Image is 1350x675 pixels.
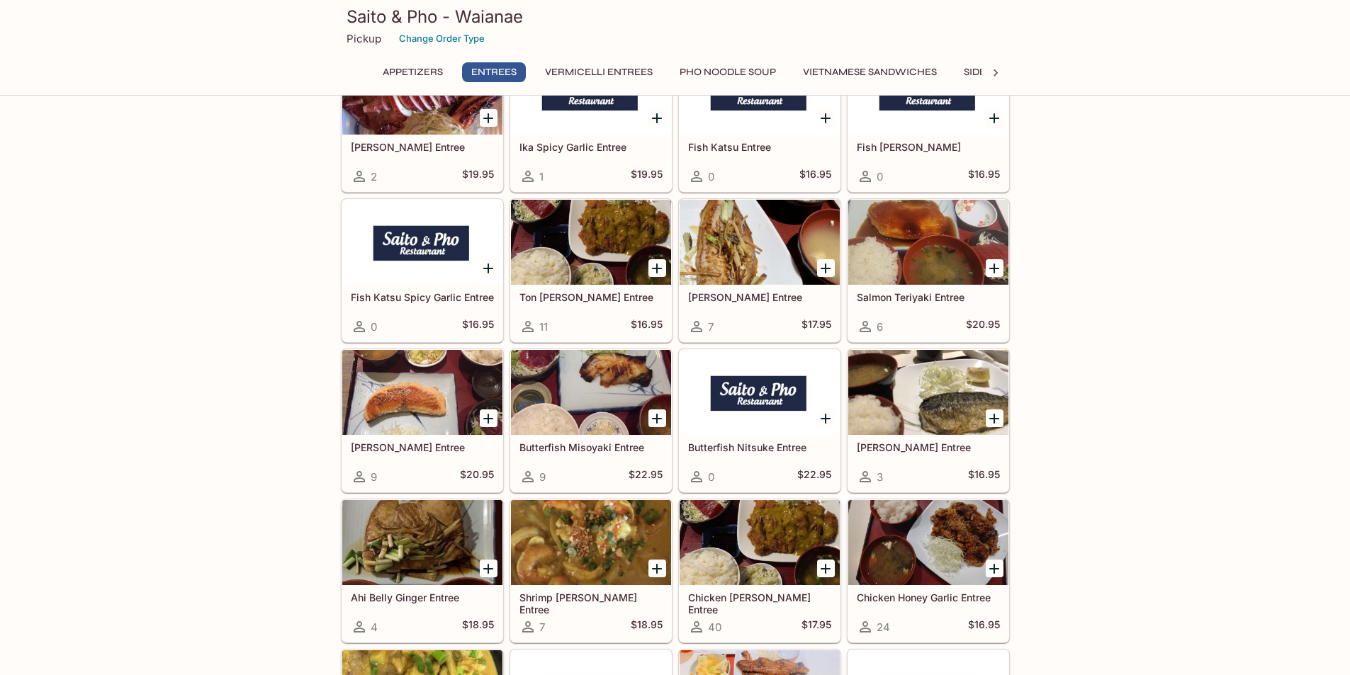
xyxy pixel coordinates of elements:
[848,499,1009,642] a: Chicken Honey Garlic Entree24$16.95
[679,499,840,642] a: Chicken [PERSON_NAME] Entree40$17.95
[519,141,663,153] h5: Ika Spicy Garlic Entree
[966,318,1000,335] h5: $20.95
[342,349,503,492] a: [PERSON_NAME] Entree9$20.95
[537,62,660,82] button: Vermicelli Entrees
[801,318,831,335] h5: $17.95
[510,349,672,492] a: Butterfish Misoyaki Entree9$22.95
[848,350,1008,435] div: Saba Shioyaki Entree
[539,470,546,484] span: 9
[351,141,494,153] h5: [PERSON_NAME] Entree
[539,170,544,183] span: 1
[351,441,494,453] h5: [PERSON_NAME] Entree
[480,109,497,127] button: Add Ika Shioyaki Entree
[342,350,502,435] div: Salmon Shioyaki Entree
[857,141,1000,153] h5: Fish [PERSON_NAME]
[848,49,1009,192] a: Fish [PERSON_NAME]0$16.95
[877,170,883,183] span: 0
[801,618,831,635] h5: $17.95
[342,50,502,135] div: Ika Shioyaki Entree
[679,49,840,192] a: Fish Katsu Entree0$16.95
[462,62,526,82] button: Entrees
[648,560,666,577] button: Add Shrimp Curry Entree
[968,168,1000,185] h5: $16.95
[877,470,883,484] span: 3
[371,620,378,634] span: 4
[631,618,663,635] h5: $18.95
[462,318,494,335] h5: $16.95
[672,62,784,82] button: Pho Noodle Soup
[480,259,497,277] button: Add Fish Katsu Spicy Garlic Entree
[480,560,497,577] button: Add Ahi Belly Ginger Entree
[460,468,494,485] h5: $20.95
[680,50,840,135] div: Fish Katsu Entree
[848,50,1008,135] div: Fish Katsu Curry
[510,499,672,642] a: Shrimp [PERSON_NAME] Entree7$18.95
[848,199,1009,342] a: Salmon Teriyaki Entree6$20.95
[797,468,831,485] h5: $22.95
[857,441,1000,453] h5: [PERSON_NAME] Entree
[817,259,835,277] button: Add Basa Ginger Entree
[857,291,1000,303] h5: Salmon Teriyaki Entree
[375,62,451,82] button: Appetizers
[708,470,714,484] span: 0
[877,320,883,334] span: 6
[648,109,666,127] button: Add Ika Spicy Garlic Entree
[679,199,840,342] a: [PERSON_NAME] Entree7$17.95
[817,409,835,427] button: Add Butterfish Nitsuke Entree
[539,320,548,334] span: 11
[511,500,671,585] div: Shrimp Curry Entree
[519,441,663,453] h5: Butterfish Misoyaki Entree
[393,28,491,50] button: Change Order Type
[986,560,1003,577] button: Add Chicken Honey Garlic Entree
[795,62,945,82] button: Vietnamese Sandwiches
[462,618,494,635] h5: $18.95
[968,618,1000,635] h5: $16.95
[680,350,840,435] div: Butterfish Nitsuke Entree
[817,109,835,127] button: Add Fish Katsu Entree
[462,168,494,185] h5: $19.95
[371,470,377,484] span: 9
[510,49,672,192] a: Ika Spicy Garlic Entree1$19.95
[519,591,663,615] h5: Shrimp [PERSON_NAME] Entree
[956,62,1031,82] button: Side Order
[511,50,671,135] div: Ika Spicy Garlic Entree
[371,170,377,183] span: 2
[877,620,890,634] span: 24
[968,468,1000,485] h5: $16.95
[480,409,497,427] button: Add Salmon Shioyaki Entree
[631,168,663,185] h5: $19.95
[342,499,503,642] a: Ahi Belly Ginger Entree4$18.95
[817,560,835,577] button: Add Chicken Katsu Curry Entree
[511,350,671,435] div: Butterfish Misoyaki Entree
[688,591,831,615] h5: Chicken [PERSON_NAME] Entree
[631,318,663,335] h5: $16.95
[688,441,831,453] h5: Butterfish Nitsuke Entree
[342,500,502,585] div: Ahi Belly Ginger Entree
[708,170,714,183] span: 0
[848,200,1008,285] div: Salmon Teriyaki Entree
[629,468,663,485] h5: $22.95
[519,291,663,303] h5: Ton [PERSON_NAME] Entree
[351,591,494,603] h5: Ahi Belly Ginger Entree
[347,32,381,45] p: Pickup
[679,349,840,492] a: Butterfish Nitsuke Entree0$22.95
[342,200,502,285] div: Fish Katsu Spicy Garlic Entree
[680,200,840,285] div: Basa Ginger Entree
[688,141,831,153] h5: Fish Katsu Entree
[708,320,714,334] span: 7
[848,349,1009,492] a: [PERSON_NAME] Entree3$16.95
[342,199,503,342] a: Fish Katsu Spicy Garlic Entree0$16.95
[648,259,666,277] button: Add Ton Katsu Curry Entree
[857,591,1000,603] h5: Chicken Honey Garlic Entree
[708,620,721,634] span: 40
[511,200,671,285] div: Ton Katsu Curry Entree
[351,291,494,303] h5: Fish Katsu Spicy Garlic Entree
[510,199,672,342] a: Ton [PERSON_NAME] Entree11$16.95
[986,109,1003,127] button: Add Fish Katsu Curry
[986,259,1003,277] button: Add Salmon Teriyaki Entree
[986,409,1003,427] button: Add Saba Shioyaki Entree
[688,291,831,303] h5: [PERSON_NAME] Entree
[539,620,545,634] span: 7
[342,49,503,192] a: [PERSON_NAME] Entree2$19.95
[648,409,666,427] button: Add Butterfish Misoyaki Entree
